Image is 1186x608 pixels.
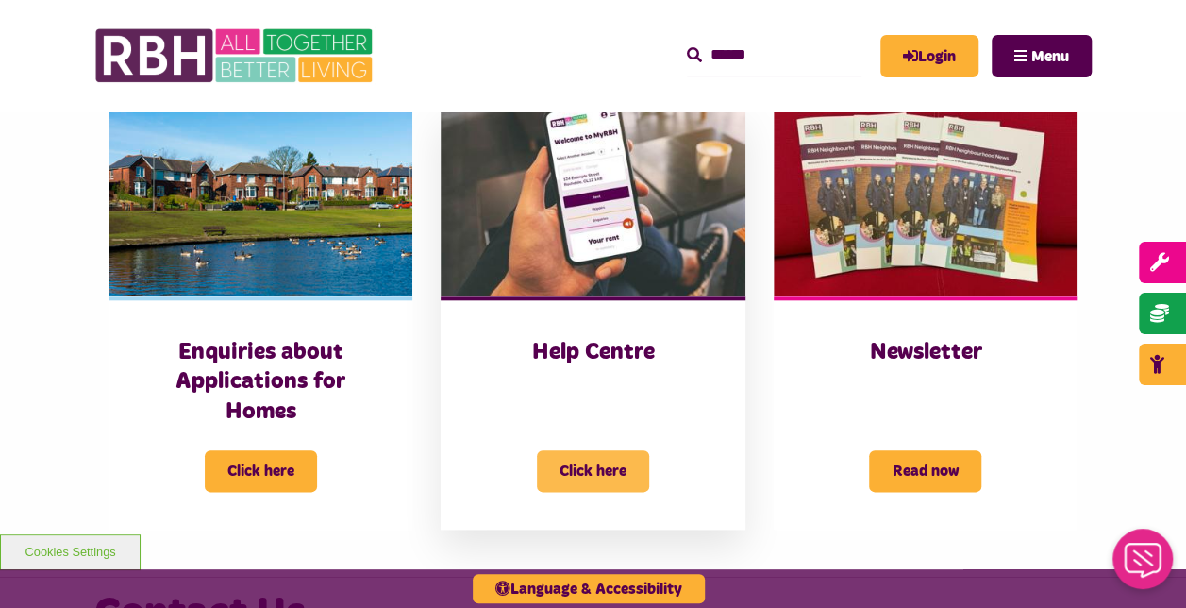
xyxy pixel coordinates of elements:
[441,107,744,296] img: Myrbh Man Wth Mobile Correct
[811,338,1040,367] h3: Newsletter
[109,107,412,296] img: Dewhirst Rd 03
[869,450,981,492] span: Read now
[205,450,317,492] span: Click here
[109,107,412,530] a: Enquiries about Applications for Homes Click here
[478,338,707,367] h3: Help Centre
[1101,523,1186,608] iframe: Netcall Web Assistant for live chat
[774,107,1077,530] a: Newsletter Read now
[687,35,861,76] input: Search
[992,35,1092,77] button: Navigation
[441,107,744,530] a: Help Centre Click here
[146,338,375,427] h3: Enquiries about Applications for Homes
[880,35,978,77] a: MyRBH
[1031,49,1069,64] span: Menu
[537,450,649,492] span: Click here
[94,19,377,93] img: RBH
[473,574,705,603] button: Language & Accessibility
[774,107,1077,296] img: RBH Newsletter Copies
